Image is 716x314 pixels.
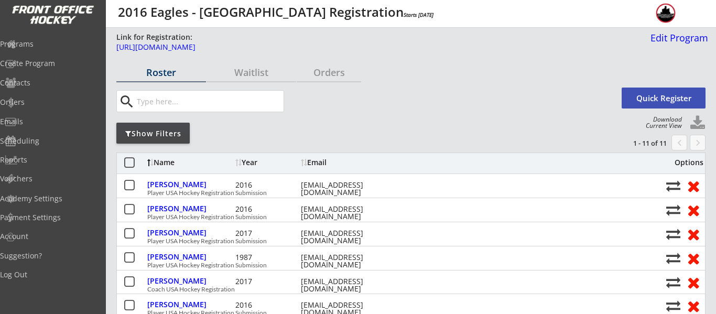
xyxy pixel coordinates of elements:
button: Remove from roster (no refund) [684,274,703,290]
div: [EMAIL_ADDRESS][DOMAIN_NAME] [301,181,395,196]
div: Edit Program [646,33,708,42]
button: chevron_left [671,135,687,150]
div: [PERSON_NAME] [147,229,233,236]
button: Quick Register [622,88,706,109]
button: Remove from roster (no refund) [684,202,703,218]
div: [PERSON_NAME] [147,181,233,188]
button: Move player [666,299,680,313]
div: Waitlist [207,68,296,77]
button: Move player [666,275,680,289]
button: Move player [666,251,680,265]
div: Name [147,159,233,166]
div: Player USA Hockey Registration Submission [147,214,660,220]
div: [EMAIL_ADDRESS][DOMAIN_NAME] [301,278,395,293]
button: Move player [666,203,680,217]
div: Download Current View [641,116,682,129]
button: Remove from roster (no refund) [684,298,703,314]
div: [PERSON_NAME] [147,277,233,285]
button: Click to download full roster. Your browser settings may try to block it, check your security set... [690,115,706,131]
div: Link for Registration: [116,32,194,42]
div: 2017 [235,278,298,285]
div: [EMAIL_ADDRESS][DOMAIN_NAME] [301,230,395,244]
div: [PERSON_NAME] [147,253,233,261]
button: search [118,93,135,110]
input: Type here... [135,91,284,112]
div: Roster [116,68,206,77]
div: Options [666,159,703,166]
div: Year [235,159,298,166]
div: 1987 [235,254,298,261]
div: Email [301,159,395,166]
div: [EMAIL_ADDRESS][DOMAIN_NAME] [301,205,395,220]
div: Player USA Hockey Registration Submission [147,262,660,268]
button: Move player [666,227,680,241]
a: Edit Program [646,33,708,51]
div: 2017 [235,230,298,237]
div: Coach USA Hockey Registration [147,286,660,293]
div: 2016 [235,205,298,213]
div: 2016 [235,181,298,189]
div: [URL][DOMAIN_NAME] [116,44,644,51]
button: keyboard_arrow_right [690,135,706,150]
div: [PERSON_NAME] [147,301,233,308]
button: Move player [666,179,680,193]
button: Remove from roster (no refund) [684,226,703,242]
button: Remove from roster (no refund) [684,250,703,266]
div: Player USA Hockey Registration Submission [147,190,660,196]
em: Starts [DATE] [404,11,433,18]
div: 1 - 11 of 11 [612,138,667,148]
div: Show Filters [116,128,190,139]
button: Remove from roster (no refund) [684,178,703,194]
a: [URL][DOMAIN_NAME] [116,44,644,57]
div: Player USA Hockey Registration Submission [147,238,660,244]
div: Orders [297,68,361,77]
div: [PERSON_NAME] [147,205,233,212]
div: [EMAIL_ADDRESS][DOMAIN_NAME] [301,254,395,268]
div: 2016 [235,301,298,309]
